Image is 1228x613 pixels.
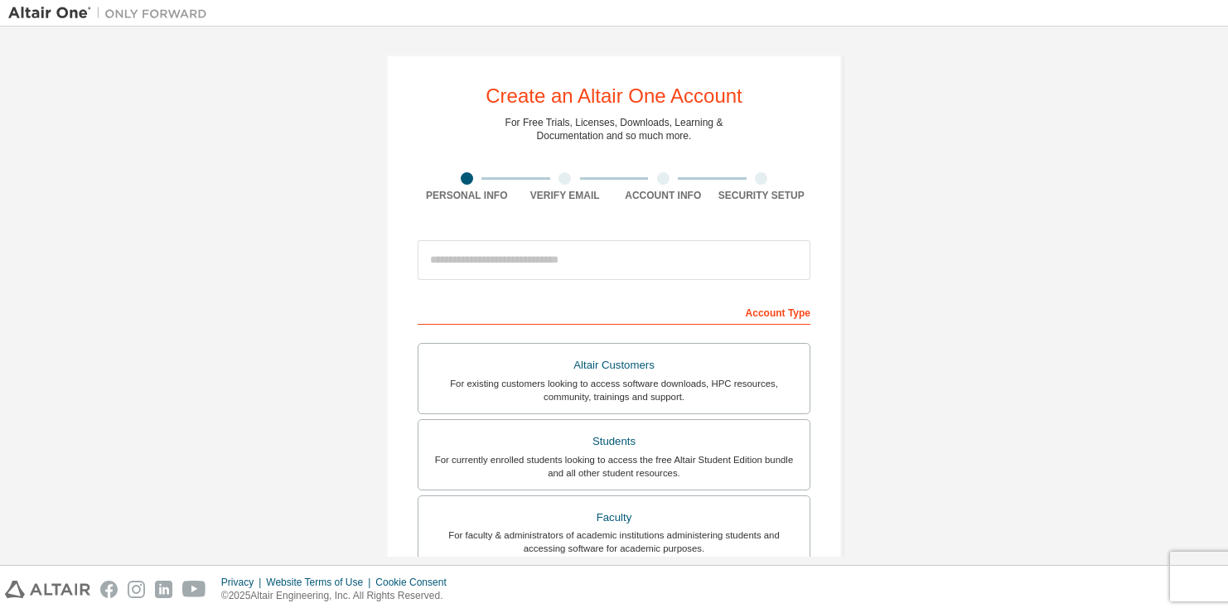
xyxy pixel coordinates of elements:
[713,189,811,202] div: Security Setup
[100,581,118,598] img: facebook.svg
[505,116,723,142] div: For Free Trials, Licenses, Downloads, Learning & Documentation and so much more.
[221,576,266,589] div: Privacy
[418,298,810,325] div: Account Type
[375,576,456,589] div: Cookie Consent
[428,506,800,529] div: Faculty
[428,430,800,453] div: Students
[516,189,615,202] div: Verify Email
[5,581,90,598] img: altair_logo.svg
[128,581,145,598] img: instagram.svg
[428,529,800,555] div: For faculty & administrators of academic institutions administering students and accessing softwa...
[614,189,713,202] div: Account Info
[155,581,172,598] img: linkedin.svg
[428,453,800,480] div: For currently enrolled students looking to access the free Altair Student Edition bundle and all ...
[428,377,800,403] div: For existing customers looking to access software downloads, HPC resources, community, trainings ...
[428,354,800,377] div: Altair Customers
[266,576,375,589] div: Website Terms of Use
[221,589,457,603] p: © 2025 Altair Engineering, Inc. All Rights Reserved.
[182,581,206,598] img: youtube.svg
[486,86,742,106] div: Create an Altair One Account
[418,189,516,202] div: Personal Info
[8,5,215,22] img: Altair One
